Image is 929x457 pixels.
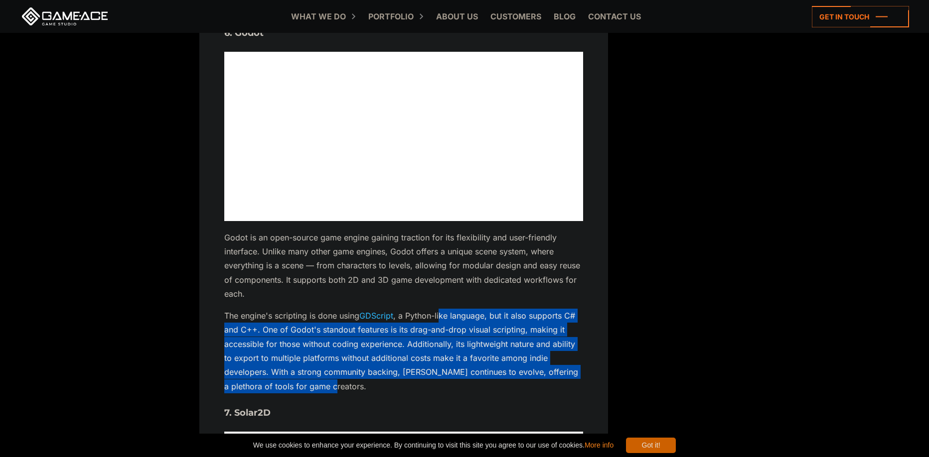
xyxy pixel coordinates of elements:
p: The engine's scripting is done using , a Python-like language, but it also supports C# and C++. O... [224,309,583,394]
a: More info [585,441,614,449]
a: Get in touch [812,6,909,27]
p: Godot is an open-source game engine gaining traction for its flexibility and user-friendly interf... [224,230,583,301]
span: We use cookies to enhance your experience. By continuing to visit this site you agree to our use ... [253,438,614,453]
h3: 7. Solar2D [224,408,583,418]
div: Got it! [626,438,676,453]
a: GDScript [359,311,393,321]
iframe: Godot [224,52,583,221]
h3: 6. Godot [224,28,583,38]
